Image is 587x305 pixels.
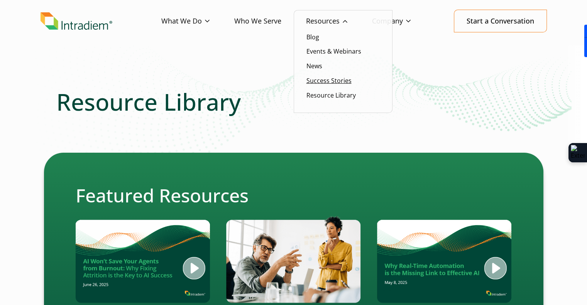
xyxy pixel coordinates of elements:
img: Extension Icon [571,145,585,160]
a: Resources [306,10,372,32]
a: Company [372,10,435,32]
h2: Featured Resources [76,184,512,207]
h1: Resource Library [56,88,531,116]
a: What We Do [161,10,234,32]
a: Resource Library [306,91,356,99]
a: Start a Conversation [454,10,547,32]
img: Intradiem [41,12,112,30]
a: Who We Serve [234,10,306,32]
a: Events & Webinars [306,47,361,56]
a: News [306,62,322,70]
a: Link to homepage of Intradiem [41,12,161,30]
a: Blog [306,33,319,41]
a: Success Stories [306,76,352,85]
